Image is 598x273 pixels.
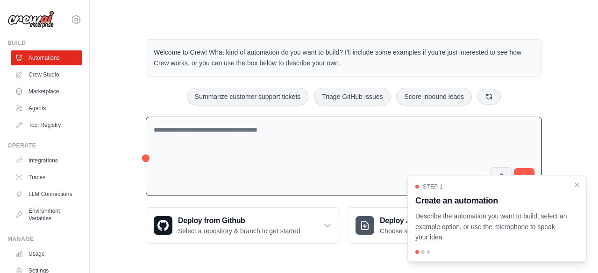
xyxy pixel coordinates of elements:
button: Summarize customer support tickets [187,88,308,105]
div: Operate [7,142,82,149]
h3: Deploy from Github [178,215,302,226]
h3: Deploy from zip file [380,215,459,226]
span: Step 1 [423,183,443,190]
a: Marketplace [11,84,82,99]
button: Triage GitHub issues [314,88,391,105]
div: Build [7,39,82,47]
a: Automations [11,50,82,65]
a: Integrations [11,153,82,168]
a: Usage [11,246,82,261]
p: Choose a zip file to upload. [380,226,459,236]
p: Welcome to Crew! What kind of automation do you want to build? I'll include some examples if you'... [154,47,534,69]
a: Traces [11,170,82,185]
p: Select a repository & branch to get started. [178,226,302,236]
p: Describe the automation you want to build, select an example option, or use the microphone to spe... [415,211,568,243]
h3: Create an automation [415,194,568,207]
button: Score inbound leads [396,88,472,105]
a: Tool Registry [11,118,82,133]
a: LLM Connections [11,187,82,202]
div: Manage [7,235,82,243]
a: Environment Variables [11,203,82,226]
a: Crew Studio [11,67,82,82]
a: Agents [11,101,82,116]
img: Logo [7,11,54,28]
button: Close walkthrough [573,181,581,189]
